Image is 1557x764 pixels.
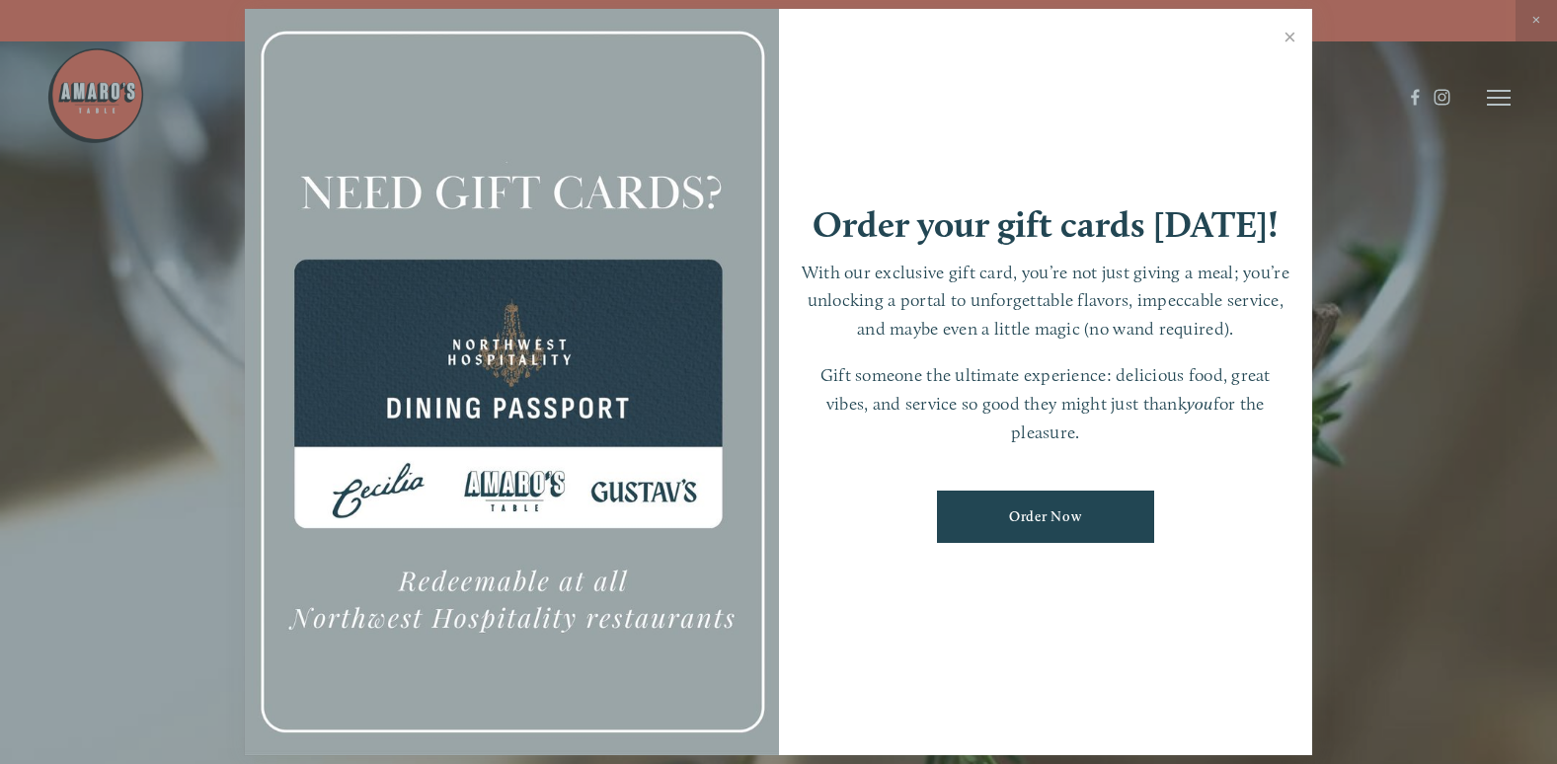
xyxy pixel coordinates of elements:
[937,491,1154,543] a: Order Now
[799,361,1293,446] p: Gift someone the ultimate experience: delicious food, great vibes, and service so good they might...
[813,206,1279,243] h1: Order your gift cards [DATE]!
[1187,393,1213,414] em: you
[1271,12,1309,67] a: Close
[799,259,1293,344] p: With our exclusive gift card, you’re not just giving a meal; you’re unlocking a portal to unforge...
